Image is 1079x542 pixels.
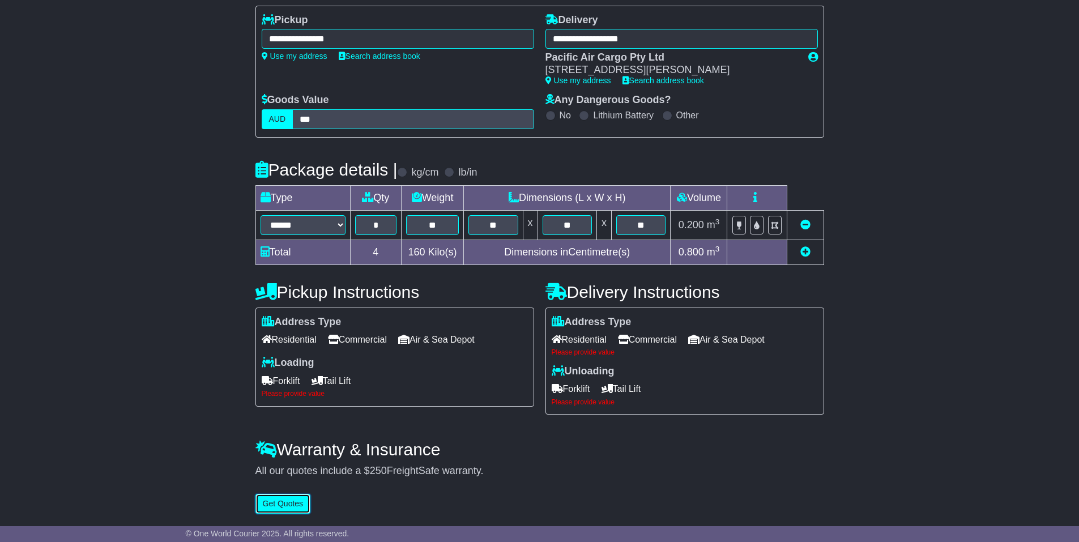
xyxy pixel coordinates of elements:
a: Add new item [800,246,811,258]
td: 4 [350,240,402,264]
span: 160 [408,246,425,258]
label: Delivery [545,14,598,27]
td: Qty [350,185,402,210]
label: Address Type [552,316,632,328]
label: Unloading [552,365,615,378]
button: Get Quotes [255,494,311,514]
span: Tail Lift [602,380,641,398]
a: Search address book [339,52,420,61]
td: x [596,210,611,240]
div: Please provide value [552,398,818,406]
span: Forklift [262,372,300,390]
span: Tail Lift [312,372,351,390]
span: Residential [552,331,607,348]
span: 250 [370,465,387,476]
td: Kilo(s) [402,240,464,264]
sup: 3 [715,217,720,226]
label: kg/cm [411,167,438,179]
label: Pickup [262,14,308,27]
label: Lithium Battery [593,110,654,121]
label: Any Dangerous Goods? [545,94,671,106]
td: Volume [671,185,727,210]
span: © One World Courier 2025. All rights reserved. [186,529,349,538]
div: Pacific Air Cargo Pty Ltd [545,52,797,64]
span: Commercial [328,331,387,348]
div: Please provide value [262,390,528,398]
td: Type [255,185,350,210]
label: Address Type [262,316,342,328]
label: Other [676,110,699,121]
td: x [523,210,538,240]
div: Please provide value [552,348,818,356]
span: Commercial [618,331,677,348]
a: Use my address [262,52,327,61]
label: AUD [262,109,293,129]
td: Dimensions (L x W x H) [464,185,671,210]
a: Remove this item [800,219,811,231]
label: lb/in [458,167,477,179]
span: 0.200 [679,219,704,231]
div: All our quotes include a $ FreightSafe warranty. [255,465,824,477]
label: Loading [262,357,314,369]
h4: Pickup Instructions [255,283,534,301]
a: Use my address [545,76,611,85]
label: No [560,110,571,121]
td: Weight [402,185,464,210]
h4: Warranty & Insurance [255,440,824,459]
span: m [707,246,720,258]
span: Air & Sea Depot [688,331,765,348]
span: Residential [262,331,317,348]
span: Forklift [552,380,590,398]
sup: 3 [715,245,720,253]
td: Total [255,240,350,264]
span: m [707,219,720,231]
span: 0.800 [679,246,704,258]
span: Air & Sea Depot [398,331,475,348]
label: Goods Value [262,94,329,106]
h4: Package details | [255,160,398,179]
a: Search address book [622,76,704,85]
div: [STREET_ADDRESS][PERSON_NAME] [545,64,797,76]
h4: Delivery Instructions [545,283,824,301]
td: Dimensions in Centimetre(s) [464,240,671,264]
